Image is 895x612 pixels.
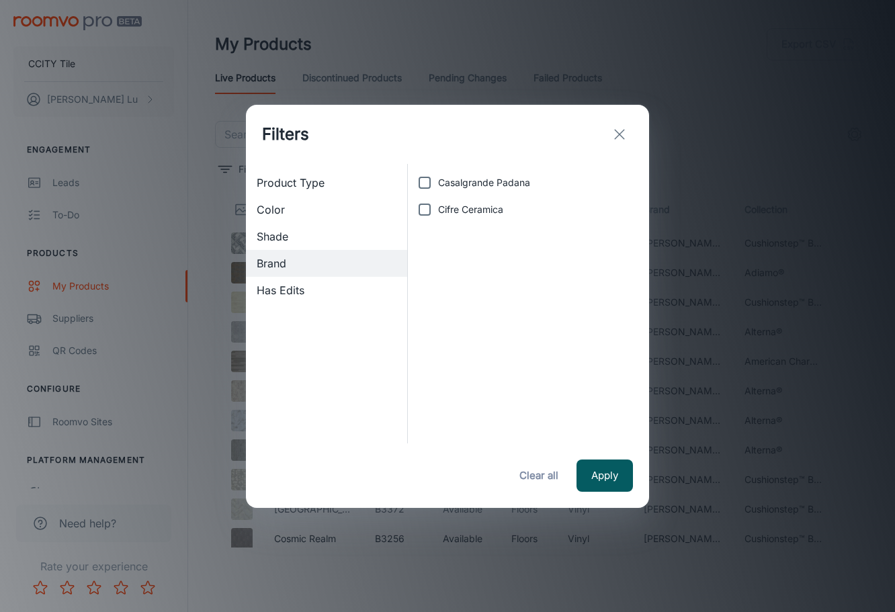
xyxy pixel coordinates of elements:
div: Brand [246,250,407,277]
div: Product Type [246,169,407,196]
span: Brand [257,255,396,271]
div: Shade [246,223,407,250]
button: exit [606,121,633,148]
span: Color [257,202,396,218]
span: Cifre Ceramica [438,202,503,217]
span: Product Type [257,175,396,191]
button: Clear all [512,460,566,492]
h1: Filters [262,122,309,146]
div: Color [246,196,407,223]
span: Shade [257,228,396,245]
span: Casalgrande Padana [438,175,530,190]
button: Apply [577,460,633,492]
div: Has Edits [246,277,407,304]
span: Has Edits [257,282,396,298]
